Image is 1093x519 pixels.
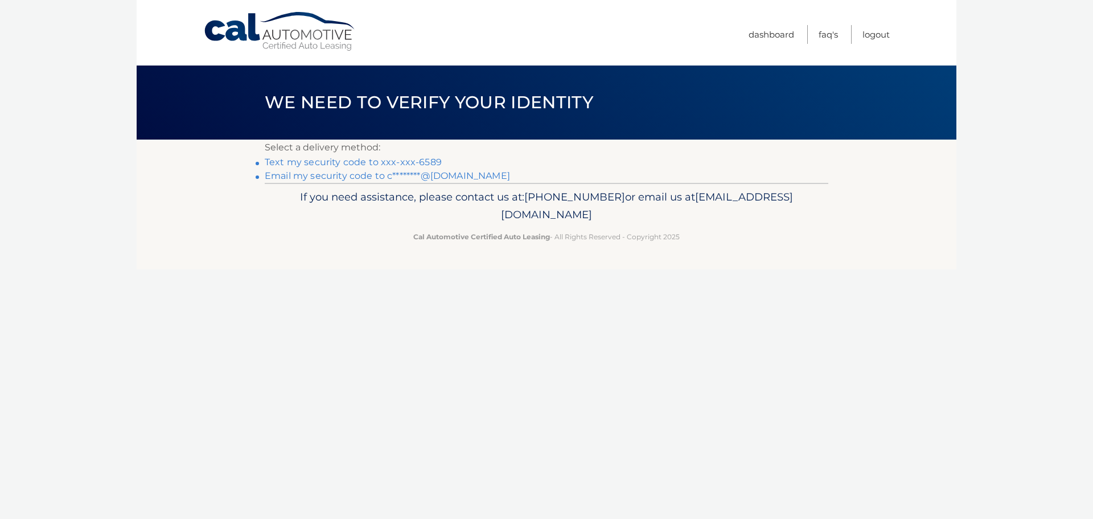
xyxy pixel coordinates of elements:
a: Cal Automotive [203,11,357,52]
span: [PHONE_NUMBER] [524,190,625,203]
a: Logout [862,25,890,44]
span: We need to verify your identity [265,92,593,113]
p: - All Rights Reserved - Copyright 2025 [272,231,821,243]
a: Text my security code to xxx-xxx-6589 [265,157,442,167]
strong: Cal Automotive Certified Auto Leasing [413,232,550,241]
a: Dashboard [749,25,794,44]
a: FAQ's [819,25,838,44]
p: If you need assistance, please contact us at: or email us at [272,188,821,224]
p: Select a delivery method: [265,140,828,156]
a: Email my security code to c********@[DOMAIN_NAME] [265,170,510,181]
